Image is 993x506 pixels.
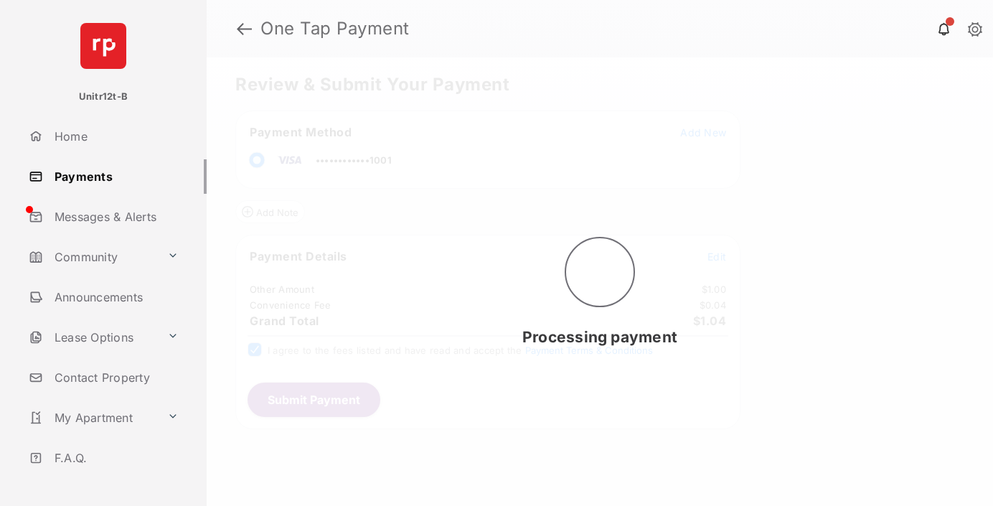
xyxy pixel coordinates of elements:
[23,400,161,435] a: My Apartment
[23,320,161,355] a: Lease Options
[23,200,207,234] a: Messages & Alerts
[23,280,207,314] a: Announcements
[23,441,207,475] a: F.A.Q.
[23,240,161,274] a: Community
[522,328,677,346] span: Processing payment
[260,20,410,37] strong: One Tap Payment
[80,23,126,69] img: svg+xml;base64,PHN2ZyB4bWxucz0iaHR0cDovL3d3dy53My5vcmcvMjAwMC9zdmciIHdpZHRoPSI2NCIgaGVpZ2h0PSI2NC...
[79,90,128,104] p: Unitr12t-B
[23,159,207,194] a: Payments
[23,119,207,154] a: Home
[23,360,207,395] a: Contact Property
